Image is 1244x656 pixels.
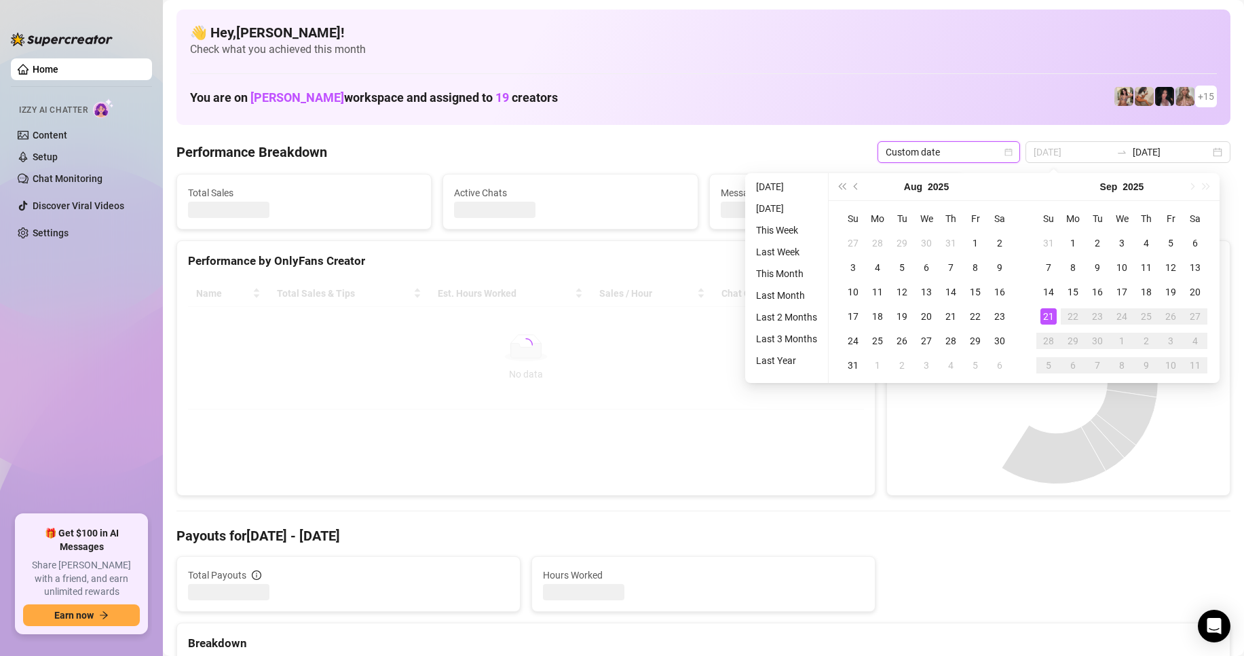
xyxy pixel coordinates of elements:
div: 15 [967,284,983,300]
td: 2025-08-29 [963,329,987,353]
td: 2025-08-13 [914,280,939,304]
div: 26 [894,333,910,349]
td: 2025-09-09 [1085,255,1110,280]
div: 23 [1089,308,1106,325]
td: 2025-09-13 [1183,255,1207,280]
div: 29 [967,333,983,349]
div: 2 [1138,333,1154,349]
span: Custom date [886,142,1012,162]
th: We [1110,206,1134,231]
span: swap-right [1116,147,1127,158]
td: 2025-09-11 [1134,255,1158,280]
div: 4 [943,357,959,373]
div: 3 [1163,333,1179,349]
div: 31 [845,357,861,373]
span: + 15 [1198,89,1214,104]
td: 2025-08-31 [1036,231,1061,255]
h4: 👋 Hey, [PERSON_NAME] ! [190,23,1217,42]
span: Check what you achieved this month [190,42,1217,57]
td: 2025-09-23 [1085,304,1110,329]
th: Tu [1085,206,1110,231]
div: 5 [1163,235,1179,251]
td: 2025-10-02 [1134,329,1158,353]
td: 2025-09-04 [939,353,963,378]
th: Sa [1183,206,1207,231]
td: 2025-09-10 [1110,255,1134,280]
td: 2025-10-05 [1036,353,1061,378]
div: 12 [894,284,910,300]
li: Last Month [751,287,823,304]
td: 2025-08-06 [914,255,939,280]
td: 2025-08-25 [865,329,890,353]
li: Last 3 Months [751,331,823,347]
th: Su [1036,206,1061,231]
span: Izzy AI Chatter [19,104,88,117]
div: 18 [869,308,886,325]
td: 2025-08-08 [963,255,987,280]
span: Active Chats [454,185,686,200]
div: 29 [1065,333,1081,349]
th: Sa [987,206,1012,231]
button: Earn nowarrow-right [23,604,140,626]
div: 27 [845,235,861,251]
img: AI Chatter [93,98,114,118]
th: Th [1134,206,1158,231]
td: 2025-08-23 [987,304,1012,329]
div: 6 [1065,357,1081,373]
td: 2025-08-28 [939,329,963,353]
td: 2025-08-21 [939,304,963,329]
td: 2025-07-28 [865,231,890,255]
td: 2025-08-03 [841,255,865,280]
button: Choose a year [928,173,949,200]
div: 14 [1040,284,1057,300]
div: 10 [1114,259,1130,276]
div: 2 [1089,235,1106,251]
td: 2025-09-01 [1061,231,1085,255]
div: 5 [1040,357,1057,373]
div: 4 [1138,235,1154,251]
div: 17 [1114,284,1130,300]
div: 21 [943,308,959,325]
td: 2025-09-20 [1183,280,1207,304]
button: Last year (Control + left) [834,173,849,200]
div: 30 [918,235,935,251]
div: 8 [1114,357,1130,373]
td: 2025-08-17 [841,304,865,329]
div: 19 [894,308,910,325]
span: Messages Sent [721,185,953,200]
div: 28 [943,333,959,349]
img: Kenzie (@dmaxkenz) [1175,87,1194,106]
div: 1 [1114,333,1130,349]
span: Share [PERSON_NAME] with a friend, and earn unlimited rewards [23,559,140,599]
a: Chat Monitoring [33,173,102,184]
div: 3 [845,259,861,276]
td: 2025-09-06 [1183,231,1207,255]
div: 6 [1187,235,1203,251]
td: 2025-08-11 [865,280,890,304]
td: 2025-08-14 [939,280,963,304]
td: 2025-09-27 [1183,304,1207,329]
span: Total Sales [188,185,420,200]
td: 2025-10-11 [1183,353,1207,378]
h4: Payouts for [DATE] - [DATE] [176,526,1230,545]
div: 10 [845,284,861,300]
div: 5 [967,357,983,373]
td: 2025-09-04 [1134,231,1158,255]
td: 2025-07-30 [914,231,939,255]
span: Total Payouts [188,568,246,583]
span: to [1116,147,1127,158]
td: 2025-08-12 [890,280,914,304]
button: Choose a month [904,173,922,200]
div: 3 [1114,235,1130,251]
div: 11 [1138,259,1154,276]
th: Mo [865,206,890,231]
div: 14 [943,284,959,300]
div: 18 [1138,284,1154,300]
th: Mo [1061,206,1085,231]
input: Start date [1034,145,1111,160]
td: 2025-08-05 [890,255,914,280]
td: 2025-08-27 [914,329,939,353]
td: 2025-08-10 [841,280,865,304]
div: 2 [894,357,910,373]
div: 28 [1040,333,1057,349]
